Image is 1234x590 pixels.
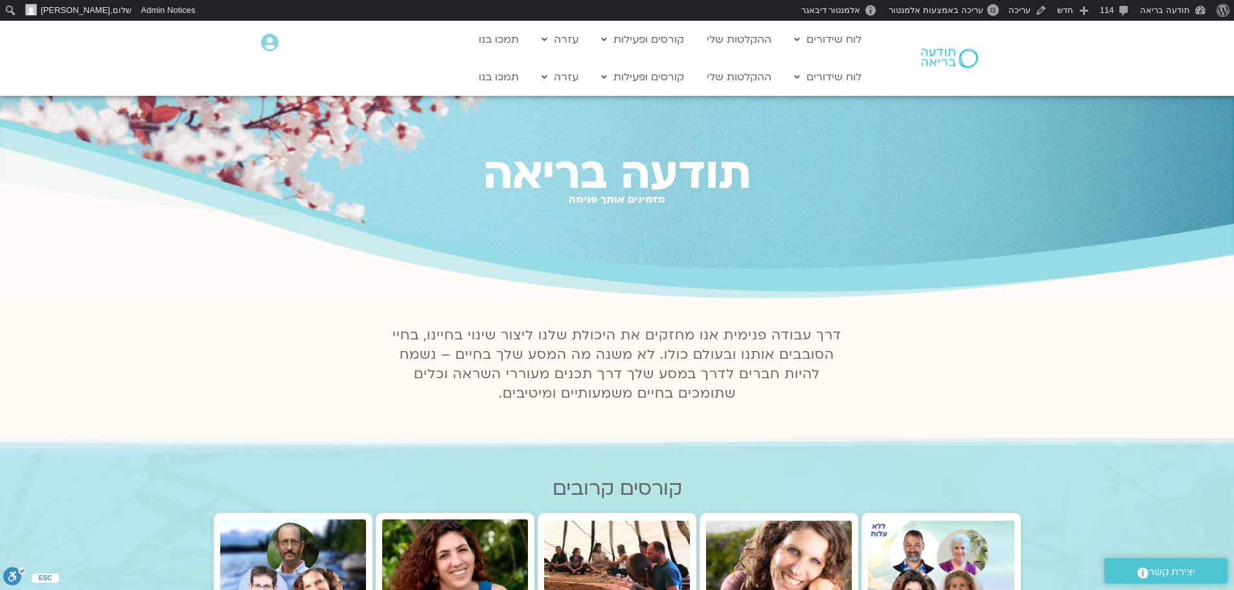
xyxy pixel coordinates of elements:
a: תמכו בנו [472,65,525,89]
span: יצירת קשר [1148,563,1195,581]
img: תודעה בריאה [921,49,978,68]
h2: קורסים קרובים [214,477,1021,500]
a: קורסים ופעילות [595,27,691,52]
a: עזרה [535,65,585,89]
span: [PERSON_NAME] [41,5,110,15]
a: ההקלטות שלי [700,27,778,52]
a: ההקלטות שלי [700,65,778,89]
a: תמכו בנו [472,27,525,52]
p: דרך עבודה פנימית אנו מחזקים את היכולת שלנו ליצור שינוי בחיינו, בחיי הסובבים אותנו ובעולם כולו. לא... [385,326,849,403]
a: לוח שידורים [788,27,868,52]
a: קורסים ופעילות [595,65,691,89]
a: לוח שידורים [788,65,868,89]
span: עריכה באמצעות אלמנטור [889,5,983,15]
a: עזרה [535,27,585,52]
a: יצירת קשר [1104,558,1228,584]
